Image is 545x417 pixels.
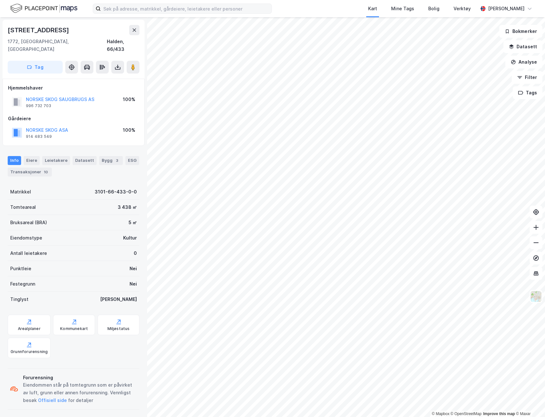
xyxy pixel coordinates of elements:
div: [STREET_ADDRESS] [8,25,70,35]
div: 1772, [GEOGRAPHIC_DATA], [GEOGRAPHIC_DATA] [8,38,107,53]
img: logo.f888ab2527a4732fd821a326f86c7f29.svg [10,3,77,14]
div: Gårdeiere [8,115,139,122]
button: Bokmerker [499,25,542,38]
div: ESG [125,156,139,165]
div: Nei [130,280,137,288]
a: OpenStreetMap [451,412,482,416]
img: Z [530,290,542,303]
div: Bolig [428,5,439,12]
div: Kultur [123,234,137,242]
div: 914 483 549 [26,134,52,139]
div: Matrikkel [10,188,31,196]
div: 10 [43,169,49,175]
div: Kart [368,5,377,12]
div: 100% [123,96,135,103]
div: [PERSON_NAME] [488,5,525,12]
div: 3 438 ㎡ [118,203,137,211]
div: Punktleie [10,265,31,272]
a: Improve this map [483,412,515,416]
button: Filter [512,71,542,84]
div: Arealplaner [18,326,41,331]
div: 3 [114,157,120,164]
div: 100% [123,126,135,134]
iframe: Chat Widget [513,386,545,417]
div: Antall leietakere [10,249,47,257]
div: Eiere [24,156,40,165]
div: Transaksjoner [8,168,52,177]
div: [PERSON_NAME] [100,295,137,303]
div: Grunnforurensning [11,349,48,354]
div: 996 732 703 [26,103,51,108]
div: Bygg [99,156,123,165]
div: 0 [134,249,137,257]
div: Datasett [73,156,97,165]
button: Datasett [503,40,542,53]
div: Miljøstatus [107,326,130,331]
div: Tomteareal [10,203,36,211]
div: Verktøy [454,5,471,12]
button: Tags [513,86,542,99]
button: Tag [8,61,63,74]
div: Festegrunn [10,280,35,288]
div: Bruksareal (BRA) [10,219,47,226]
div: Kontrollprogram for chat [513,386,545,417]
div: Leietakere [42,156,70,165]
div: Halden, 66/433 [107,38,139,53]
div: Eiendommen står på tomtegrunn som er påvirket av luft, grunn eller annen forurensning. Vennligst ... [23,381,137,404]
button: Analyse [505,56,542,68]
input: Søk på adresse, matrikkel, gårdeiere, leietakere eller personer [101,4,272,13]
div: 3101-66-433-0-0 [95,188,137,196]
div: Hjemmelshaver [8,84,139,92]
div: 5 ㎡ [129,219,137,226]
div: Info [8,156,21,165]
a: Mapbox [432,412,449,416]
div: Nei [130,265,137,272]
div: Kommunekart [60,326,88,331]
div: Eiendomstype [10,234,42,242]
div: Forurensning [23,374,137,382]
div: Mine Tags [391,5,414,12]
div: Tinglyst [10,295,28,303]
